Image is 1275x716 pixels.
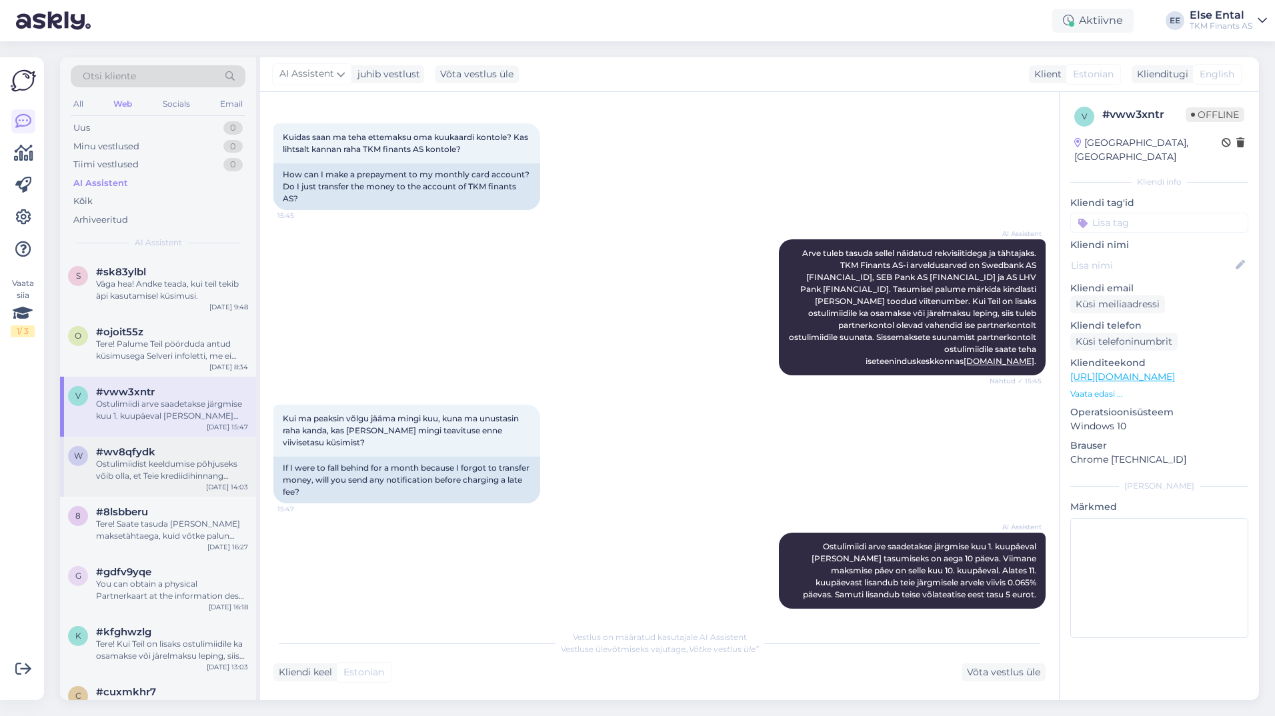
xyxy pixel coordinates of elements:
div: Vaata siia [11,277,35,337]
p: Märkmed [1070,500,1248,514]
span: Vestluse ülevõtmiseks vajutage [561,644,759,654]
div: Ostulimiidist keeldumise põhjuseks võib olla, et Teie krediidihinnang ostulimiidi taotlemisel ei ... [96,458,248,482]
span: Kui ma peaksin võlgu jääma mingi kuu, kuna ma unustasin raha kanda, kas [PERSON_NAME] mingi teavi... [283,413,521,447]
span: k [75,631,81,641]
div: Küsi meiliaadressi [1070,295,1165,313]
div: [DATE] 8:34 [209,362,248,372]
a: Else EntalTKM Finants AS [1190,10,1267,31]
span: c [75,691,81,701]
span: s [76,271,81,281]
div: [DATE] 9:48 [209,302,248,312]
p: Kliendi email [1070,281,1248,295]
div: 1 / 3 [11,325,35,337]
div: # vww3xntr [1102,107,1186,123]
div: Klient [1029,67,1062,81]
span: Estonian [1073,67,1114,81]
div: If I were to fall behind for a month because I forgot to transfer money, will you send any notifi... [273,457,540,503]
div: Tere! Kui Teil on lisaks ostulimiidile ka osamakse või järelmaksu leping, siis tuleb partnerkonto... [96,638,248,662]
a: [URL][DOMAIN_NAME] [1070,371,1175,383]
div: 0 [223,121,243,135]
div: All [71,95,86,113]
span: 8 [75,511,81,521]
span: AI Assistent [992,229,1042,239]
div: [PERSON_NAME] [1070,480,1248,492]
span: Estonian [343,665,384,679]
div: Minu vestlused [73,140,139,153]
div: Võta vestlus üle [962,663,1046,681]
input: Lisa tag [1070,213,1248,233]
div: Kõik [73,195,93,208]
span: Vestlus on määratud kasutajale AI Assistent [573,632,747,642]
span: #kfghwzlg [96,626,151,638]
p: Brauser [1070,439,1248,453]
a: [DOMAIN_NAME] [964,356,1034,366]
div: Aktiivne [1052,9,1134,33]
input: Lisa nimi [1071,258,1233,273]
span: o [75,331,81,341]
div: Else Ental [1190,10,1252,21]
div: TKM Finants AS [1190,21,1252,31]
div: AI Assistent [73,177,128,190]
div: EE [1166,11,1184,30]
div: Tere! Saate tasuda [PERSON_NAME] maksetähtaega, kuid võtke palun arvesse, et iga hilinenud päeva ... [96,518,248,542]
p: Windows 10 [1070,419,1248,433]
div: [DATE] 14:03 [206,482,248,492]
span: Nähtud ✓ 15:45 [990,376,1042,386]
span: #sk83ylbl [96,266,146,278]
span: v [75,391,81,401]
p: Kliendi telefon [1070,319,1248,333]
span: #vww3xntr [96,386,155,398]
div: Klienditugi [1132,67,1188,81]
span: Otsi kliente [83,69,136,83]
div: Väga hea! Andke teada, kui teil tekib äpi kasutamisel küsimusi. [96,278,248,302]
div: Socials [160,95,193,113]
p: Klienditeekond [1070,356,1248,370]
div: Tere! Palume Teil pöörduda antud küsimusega Selveri infoletti, me ei oska paraku siin aidata. [96,338,248,362]
span: AI Assistent [279,67,334,81]
div: juhib vestlust [352,67,420,81]
span: #ojoit55z [96,326,143,338]
p: Kliendi tag'id [1070,196,1248,210]
div: Võta vestlus üle [435,65,519,83]
span: w [74,451,83,461]
p: Vaata edasi ... [1070,388,1248,400]
span: Kuidas saan ma teha ettemaksu oma kuukaardi kontole? Kas lihtsalt kannan raha TKM finants AS kont... [283,132,530,154]
div: Küsi telefoninumbrit [1070,333,1178,351]
span: Arve tuleb tasuda sellel näidatud rekvisiitidega ja tähtajaks. TKM Finants AS-i arveldusarved on ... [789,248,1038,366]
p: Chrome [TECHNICAL_ID] [1070,453,1248,467]
span: #gdfv9yqe [96,566,151,578]
img: Askly Logo [11,68,36,93]
span: 15:45 [277,211,327,221]
span: Nähtud ✓ 15:47 [990,609,1042,619]
span: #8lsbberu [96,506,148,518]
span: 15:47 [277,504,327,514]
div: Kliendi info [1070,176,1248,188]
span: v [1082,111,1087,121]
div: Tiimi vestlused [73,158,139,171]
span: #cuxmkhr7 [96,686,156,698]
div: Web [111,95,135,113]
span: English [1200,67,1234,81]
i: „Võtke vestlus üle” [686,644,759,654]
span: Offline [1186,107,1244,122]
div: [DATE] 13:03 [207,662,248,672]
p: Operatsioonisüsteem [1070,405,1248,419]
span: g [75,571,81,581]
div: 0 [223,140,243,153]
p: Kliendi nimi [1070,238,1248,252]
span: AI Assistent [992,522,1042,532]
div: How can I make a prepayment to my monthly card account? Do I just transfer the money to the accou... [273,163,540,210]
div: 0 [223,158,243,171]
div: Uus [73,121,90,135]
div: [DATE] 15:47 [207,422,248,432]
div: Arhiveeritud [73,213,128,227]
div: Kliendi keel [273,665,332,679]
div: [DATE] 16:18 [209,602,248,612]
span: AI Assistent [135,237,182,249]
div: [GEOGRAPHIC_DATA], [GEOGRAPHIC_DATA] [1074,136,1222,164]
span: #wv8qfydk [96,446,155,458]
div: You can obtain a physical Partnerkaart at the information desk by presenting an identity document... [96,578,248,602]
div: Ostulimiidi arve saadetakse järgmise kuu 1. kuupäeval [PERSON_NAME] tasumiseks on aega 10 päeva. ... [96,398,248,422]
div: [DATE] 16:27 [207,542,248,552]
div: Email [217,95,245,113]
